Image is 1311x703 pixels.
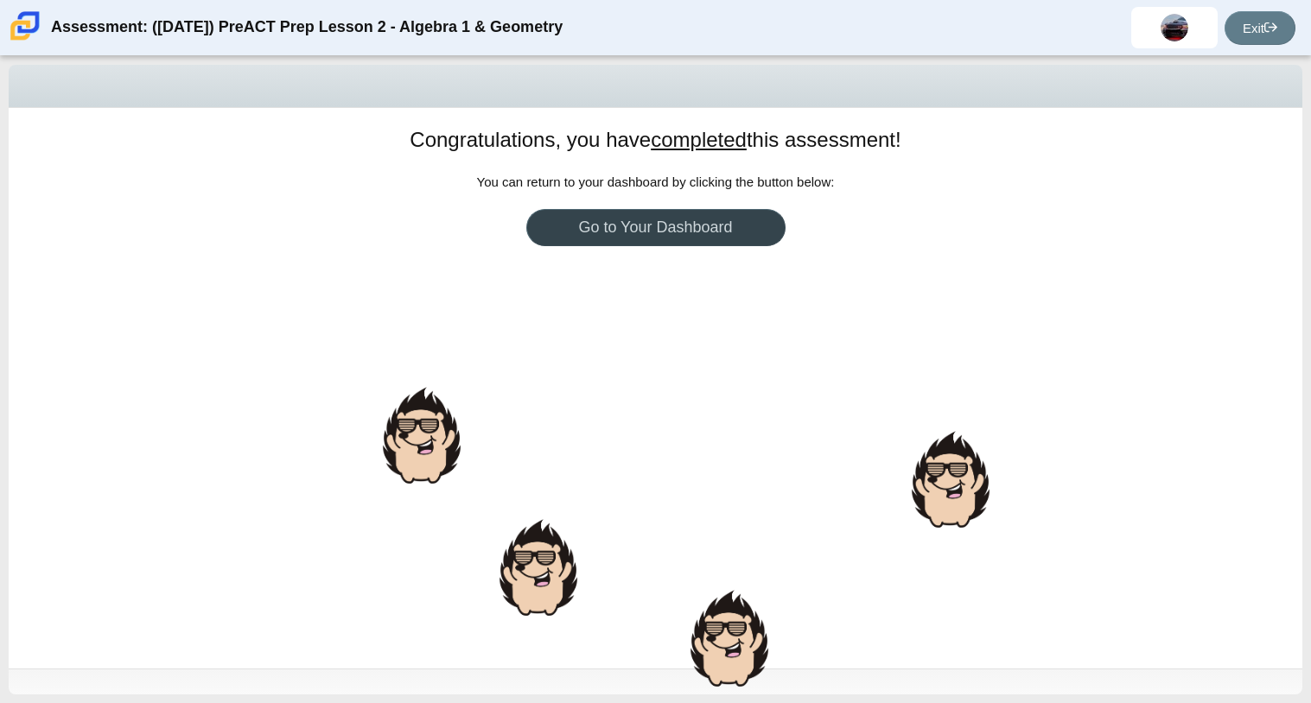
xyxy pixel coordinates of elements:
a: Carmen School of Science & Technology [7,32,43,47]
u: completed [651,128,747,151]
h1: Congratulations, you have this assessment! [410,125,901,155]
img: angel.lopez.lk0x7x [1161,14,1188,41]
a: Go to Your Dashboard [526,209,786,246]
a: Exit [1225,11,1295,45]
span: You can return to your dashboard by clicking the button below: [477,174,835,189]
img: Carmen School of Science & Technology [7,8,43,44]
div: Assessment: ([DATE]) PreACT Prep Lesson 2 - Algebra 1 & Geometry [51,7,563,48]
